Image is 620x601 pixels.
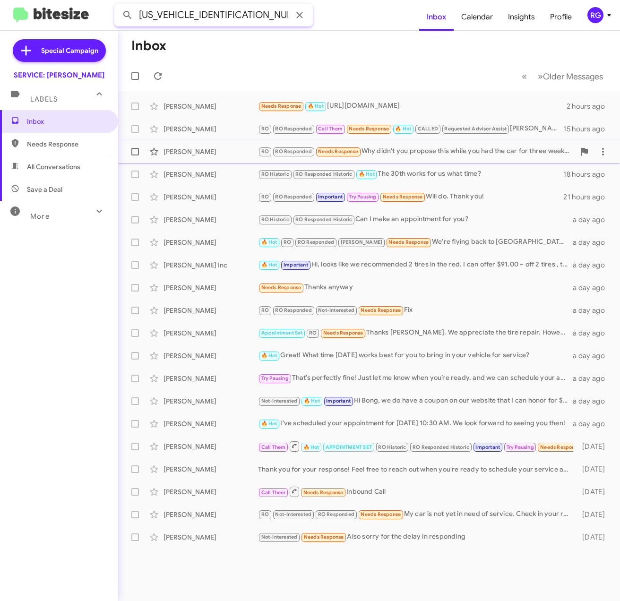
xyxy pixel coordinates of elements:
[573,442,612,451] div: [DATE]
[164,306,258,315] div: [PERSON_NAME]
[261,171,289,177] span: RO Historic
[164,419,258,429] div: [PERSON_NAME]
[258,440,573,452] div: Ok. Will let you know
[27,117,107,126] span: Inbox
[587,7,603,23] div: RG
[258,486,573,498] div: Inbound Call
[258,214,573,225] div: Can I make an appointment for you?
[563,170,612,179] div: 18 hours ago
[295,216,352,223] span: RO Responded Historic
[261,194,269,200] span: RO
[517,67,609,86] nav: Page navigation example
[303,489,344,496] span: Needs Response
[573,260,612,270] div: a day ago
[164,396,258,406] div: [PERSON_NAME]
[258,418,573,429] div: I've scheduled your appointment for [DATE] 10:30 AM. We look forward to seeing you then!
[13,39,106,62] a: Special Campaign
[275,511,311,517] span: Not-Interested
[261,444,286,450] span: Call Them
[579,7,610,23] button: RG
[275,307,311,313] span: RO Responded
[258,259,573,270] div: Hi, looks like we recommended 2 tires in the red. I can offer $91.00 ~ off 2 tires , total w/labo...
[563,124,612,134] div: 15 hours ago
[295,171,352,177] span: RO Responded Historic
[275,194,311,200] span: RO Responded
[418,126,438,132] span: CALLED
[164,487,258,497] div: [PERSON_NAME]
[164,215,258,224] div: [PERSON_NAME]
[261,421,277,427] span: 🔥 Hot
[388,239,429,245] span: Needs Response
[454,3,500,31] a: Calendar
[261,489,286,496] span: Call Them
[275,126,311,132] span: RO Responded
[258,282,573,293] div: Thanks anyway
[522,70,527,82] span: «
[383,194,423,200] span: Needs Response
[164,510,258,519] div: [PERSON_NAME]
[30,212,50,221] span: More
[258,101,567,112] div: [URL][DOMAIN_NAME]
[131,38,166,53] h1: Inbox
[261,148,269,155] span: RO
[164,351,258,361] div: [PERSON_NAME]
[164,374,258,383] div: [PERSON_NAME]
[261,262,277,268] span: 🔥 Hot
[573,306,612,315] div: a day ago
[395,126,411,132] span: 🔥 Hot
[378,444,406,450] span: RO Historic
[261,126,269,132] span: RO
[164,532,258,542] div: [PERSON_NAME]
[500,3,542,31] a: Insights
[573,532,612,542] div: [DATE]
[164,102,258,111] div: [PERSON_NAME]
[261,103,301,109] span: Needs Response
[275,148,311,155] span: RO Responded
[309,330,317,336] span: RO
[361,511,401,517] span: Needs Response
[304,398,320,404] span: 🔥 Hot
[261,511,269,517] span: RO
[164,238,258,247] div: [PERSON_NAME]
[258,305,573,316] div: Fix
[349,126,389,132] span: Needs Response
[318,148,358,155] span: Needs Response
[359,171,375,177] span: 🔥 Hot
[573,464,612,474] div: [DATE]
[573,351,612,361] div: a day ago
[164,147,258,156] div: [PERSON_NAME]
[164,260,258,270] div: [PERSON_NAME] Inc
[258,350,573,361] div: Great! What time [DATE] works best for you to bring in your vehicle for service?
[304,534,344,540] span: Needs Response
[261,330,303,336] span: Appointment Set
[318,511,354,517] span: RO Responded
[326,398,351,404] span: Important
[258,532,573,542] div: Also sorry for the delay in responding
[341,239,383,245] span: [PERSON_NAME]
[261,398,298,404] span: Not-Interested
[261,307,269,313] span: RO
[542,3,579,31] a: Profile
[41,46,98,55] span: Special Campaign
[164,124,258,134] div: [PERSON_NAME]
[573,396,612,406] div: a day ago
[318,307,354,313] span: Not-Interested
[563,192,612,202] div: 21 hours ago
[573,487,612,497] div: [DATE]
[164,464,258,474] div: [PERSON_NAME]
[258,395,573,406] div: Hi Bong, we do have a coupon on our website that I can honor for $100.00 off brake pad & rotor re...
[532,67,609,86] button: Next
[261,375,289,381] span: Try Pausing
[261,216,289,223] span: RO Historic
[318,194,343,200] span: Important
[573,238,612,247] div: a day ago
[14,70,104,80] div: SERVICE: [PERSON_NAME]
[261,534,298,540] span: Not-Interested
[419,3,454,31] a: Inbox
[284,262,308,268] span: Important
[258,237,573,248] div: We're flying back to [GEOGRAPHIC_DATA] and leaving the car here, so it won't be used much. So pro...
[349,194,376,200] span: Try Pausing
[164,442,258,451] div: [PERSON_NAME]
